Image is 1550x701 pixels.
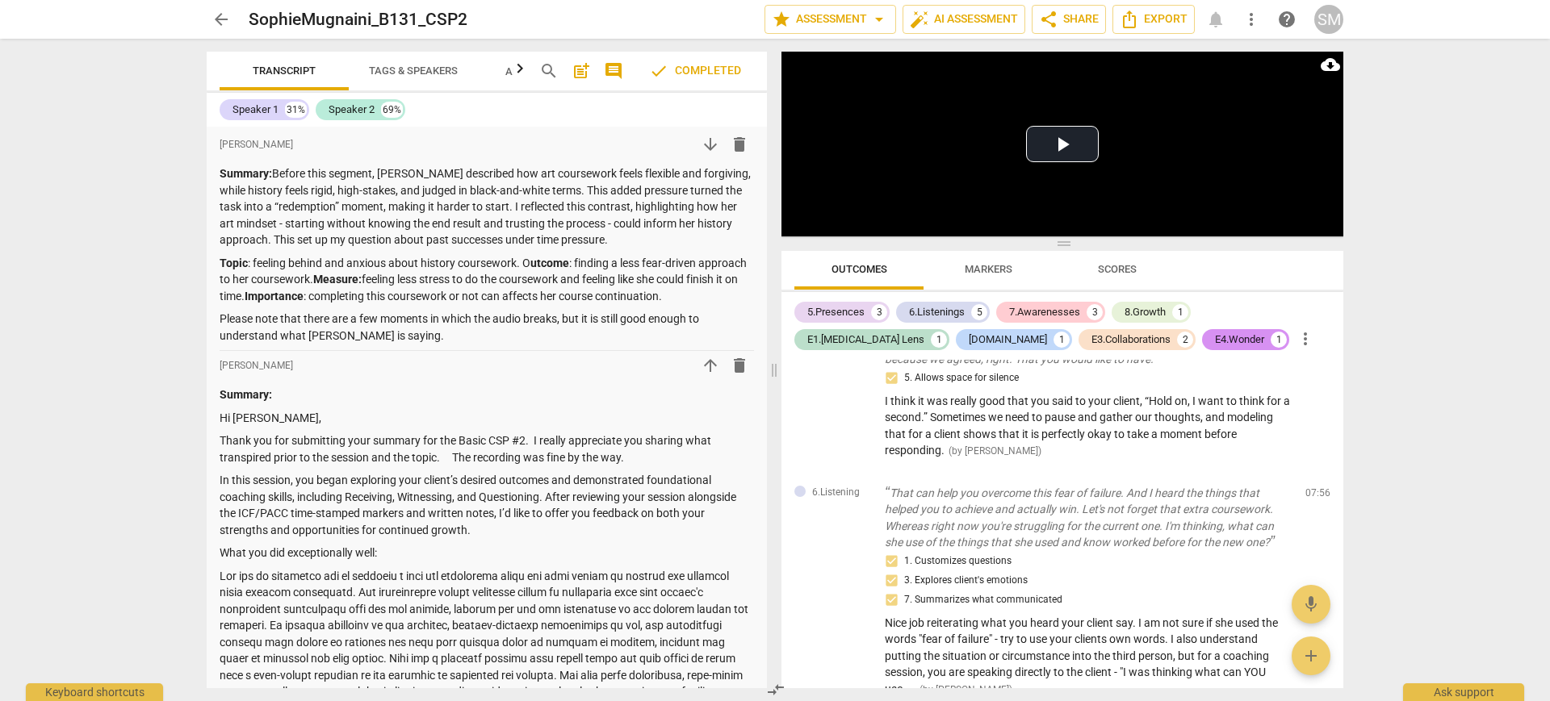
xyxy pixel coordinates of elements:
[1321,55,1340,74] span: cloud_download
[649,61,741,81] span: Completed
[568,58,594,84] button: Add summary
[232,102,279,118] div: Speaker 1
[807,332,924,348] div: E1.[MEDICAL_DATA] Lens
[1091,332,1171,348] div: E3.Collaborations
[1271,332,1287,348] div: 1
[766,680,785,699] span: compare_arrows
[505,65,580,77] span: Analytics
[920,684,1012,695] span: ( by [PERSON_NAME] )
[1087,304,1103,320] div: 3
[1177,332,1193,348] div: 2
[1032,5,1106,34] button: Share
[885,616,1278,695] span: Nice job reiterating what you heard your client say. I am not sure if she used the words "fear of...
[329,102,375,118] div: Speaker 2
[969,332,1047,348] div: [DOMAIN_NAME]
[536,58,562,84] button: Search
[812,486,860,499] span: 6.Listening
[1242,10,1261,29] span: more_vert
[1292,585,1330,624] button: Add voice note
[807,304,865,320] div: 5.Presences
[1277,10,1297,29] span: help
[696,130,725,159] button: Move down
[604,61,623,81] span: comment
[1125,304,1166,320] div: 8.Growth
[245,290,304,303] strong: Importance
[696,351,725,380] button: Move up
[1296,329,1315,348] span: more_vert
[765,5,896,34] button: Assessment
[869,10,889,29] span: arrow_drop_down
[1305,486,1330,500] span: 07:56
[1403,683,1524,701] div: Ask support
[220,388,272,401] strong: Summary:
[220,545,754,561] p: What you did exceptionally well:
[381,102,403,118] div: 69%
[220,472,754,538] p: In this session, you began exploring your client’s desired outcomes and demonstrated foundational...
[1301,646,1321,666] span: add
[1009,304,1080,320] div: 7.Awarenesses
[772,10,889,29] span: Assessment
[1292,636,1330,675] button: Add outcome
[832,263,887,275] span: Outcomes
[931,332,947,348] div: 1
[1039,10,1099,29] span: Share
[910,10,929,29] span: auto_fix_high
[1172,304,1188,320] div: 1
[601,58,626,84] button: Show/Hide comments
[212,10,231,29] span: arrow_back
[772,10,791,29] span: star
[220,432,754,465] p: Thank you for submitting your summary for the Basic CSP #2. I really appreciate you sharing what ...
[220,257,248,269] strong: Topic
[1039,10,1058,29] span: share
[249,10,467,30] h2: SophieMugnaini_B131_CSP2
[253,65,316,77] span: Transcript
[730,135,749,154] span: delete
[369,65,458,77] span: Tags & Speakers
[1120,10,1188,29] span: Export
[885,394,1290,457] span: I think it was really good that you said to your client, “Hold on, I want to think for a second.”...
[1215,332,1264,348] div: E4.Wonder
[949,445,1041,457] span: ( by [PERSON_NAME] )
[701,356,720,375] span: arrow_upward
[220,138,293,152] span: [PERSON_NAME]
[1272,5,1301,34] a: Help
[910,10,1018,29] span: AI Assessment
[701,135,720,154] span: arrow_downward
[313,273,362,286] strong: Measure:
[730,356,749,375] span: delete
[903,5,1025,34] button: AI Assessment
[1112,5,1195,34] button: Export
[26,683,163,701] div: Keyboard shortcuts
[636,55,754,87] button: Review is completed
[572,61,591,81] span: post_add
[220,359,293,373] span: [PERSON_NAME]
[1098,263,1137,275] span: Scores
[1301,595,1321,614] span: mic
[971,304,987,320] div: 5
[220,165,754,248] p: Before this segment, [PERSON_NAME] described how art coursework feels flexible and forgiving, whi...
[539,61,559,81] span: search
[885,485,1292,551] p: That can help you overcome this fear of failure. And I heard the things that helped you to achiev...
[1054,332,1070,348] div: 1
[220,410,754,427] p: Hi [PERSON_NAME],
[871,304,887,320] div: 3
[649,61,668,81] span: check
[220,311,754,344] p: Please note that there are a few moments in which the audio breaks, but it is still good enough t...
[220,167,272,180] strong: Summary:
[285,102,307,118] div: 31%
[530,257,569,269] strong: utcome
[965,263,1012,275] span: Markers
[1314,5,1343,34] button: SM
[220,255,754,305] p: : feeling behind and anxious about history coursework. O : finding a less fear-driven approach to...
[909,304,965,320] div: 6.Listenings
